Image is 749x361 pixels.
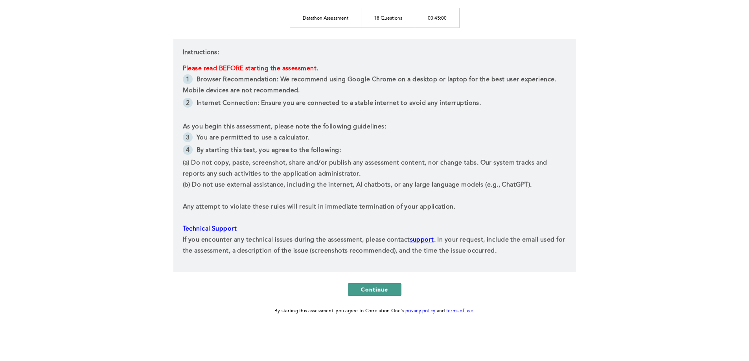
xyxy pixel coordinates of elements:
[183,66,318,72] strong: Please read BEFORE starting the assessment.
[183,160,549,177] span: (a) Do not copy, paste, screenshot, share and/or publish any assessment content, nor change tabs....
[183,77,558,94] span: Browser Recommendation: We recommend using Google Chrome on a desktop or laptop for the best user...
[197,100,481,106] span: Internet Connection: Ensure you are connected to a stable internet to avoid any interruptions.
[183,237,567,254] span: . In your request, include the email used for the assessment, a description of the issue (screens...
[183,124,386,130] span: As you begin this assessment, please note the following guidelines:
[446,309,473,313] a: terms of use
[290,8,361,27] td: Datathon Assessment
[348,283,401,296] button: Continue
[361,286,388,293] span: Continue
[197,135,310,141] span: You are permitted to use a calculator.
[183,237,410,243] span: If you encounter any technical issues during the assessment, please contact
[183,204,455,210] span: Any attempt to violate these rules will result in immediate termination of your application.
[274,307,475,315] div: By starting this assessment, you agree to Correlation One's and .
[410,237,434,243] a: support
[405,309,436,313] a: privacy policy
[183,226,237,232] span: Technical Support
[361,8,415,27] td: 18 Questions
[415,8,459,27] td: 00:45:00
[173,39,576,272] div: Instructions:
[197,147,341,154] span: By starting this test, you agree to the following:
[183,182,532,188] span: (b) Do not use external assistance, including the internet, AI chatbots, or any large language mo...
